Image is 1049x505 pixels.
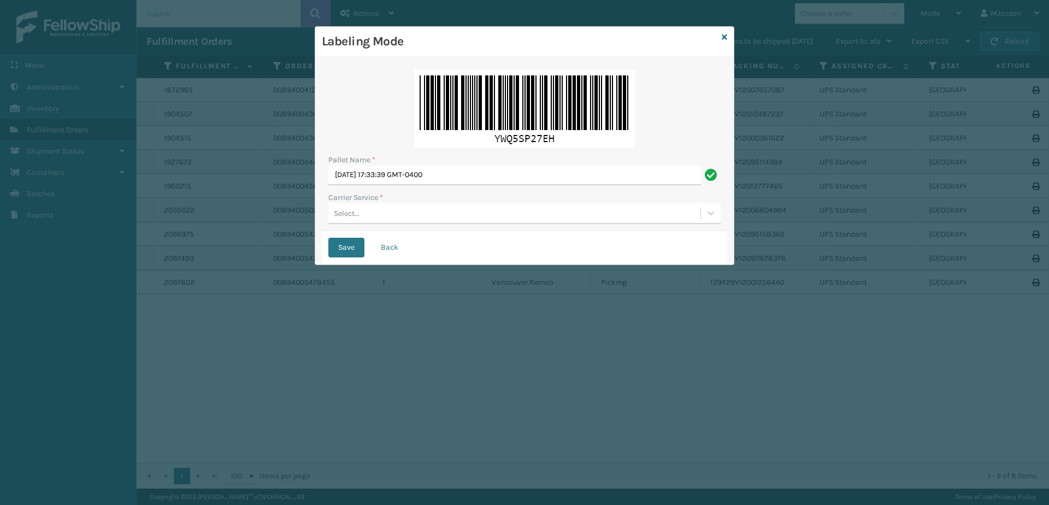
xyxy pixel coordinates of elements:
[371,238,408,257] button: Back
[328,238,364,257] button: Save
[322,33,717,50] h3: Labeling Mode
[328,154,375,166] label: Pallet Name
[334,208,360,219] div: Select...
[328,192,383,203] label: Carrier Service
[414,70,635,148] img: xUY8dr1HMlLAAAAAElFTkSuQmCC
